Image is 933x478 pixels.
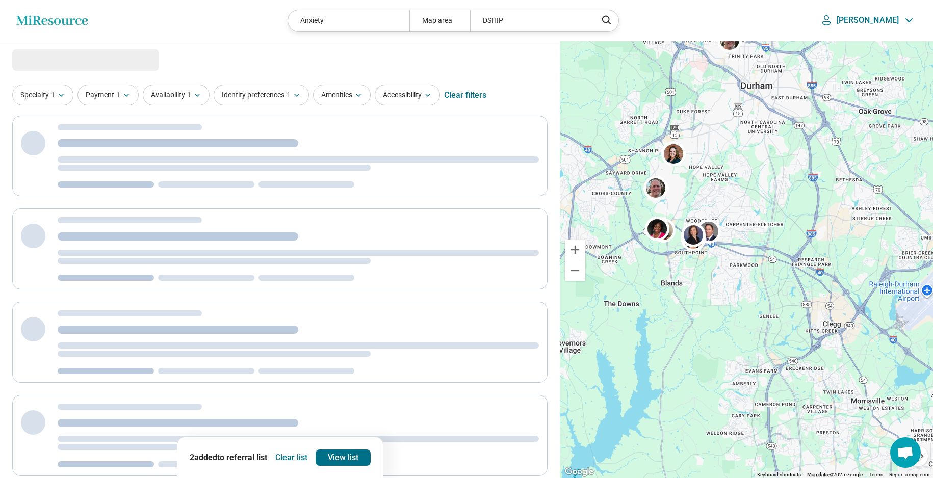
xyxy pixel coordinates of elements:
[316,449,371,466] a: View list
[409,10,470,31] div: Map area
[217,453,267,462] span: to referral list
[12,49,98,70] span: Loading...
[890,437,921,468] div: Open chat
[77,85,139,105] button: Payment1
[889,472,930,477] a: Report a map error
[444,83,486,108] div: Clear filters
[187,90,191,100] span: 1
[51,90,55,100] span: 1
[807,472,863,477] span: Map data ©2025 Google
[214,85,309,105] button: Identity preferences1
[375,85,440,105] button: Accessibility
[12,85,73,105] button: Specialty1
[565,240,585,260] button: Zoom in
[143,85,210,105] button: Availability1
[287,90,291,100] span: 1
[313,85,371,105] button: Amenities
[190,452,267,464] p: 2 added
[837,15,899,25] p: [PERSON_NAME]
[288,10,409,31] div: Anxiety
[271,449,312,466] button: Clear list
[565,260,585,281] button: Zoom out
[470,10,591,31] div: DSHIP
[869,472,883,477] a: Terms (opens in new tab)
[116,90,120,100] span: 1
